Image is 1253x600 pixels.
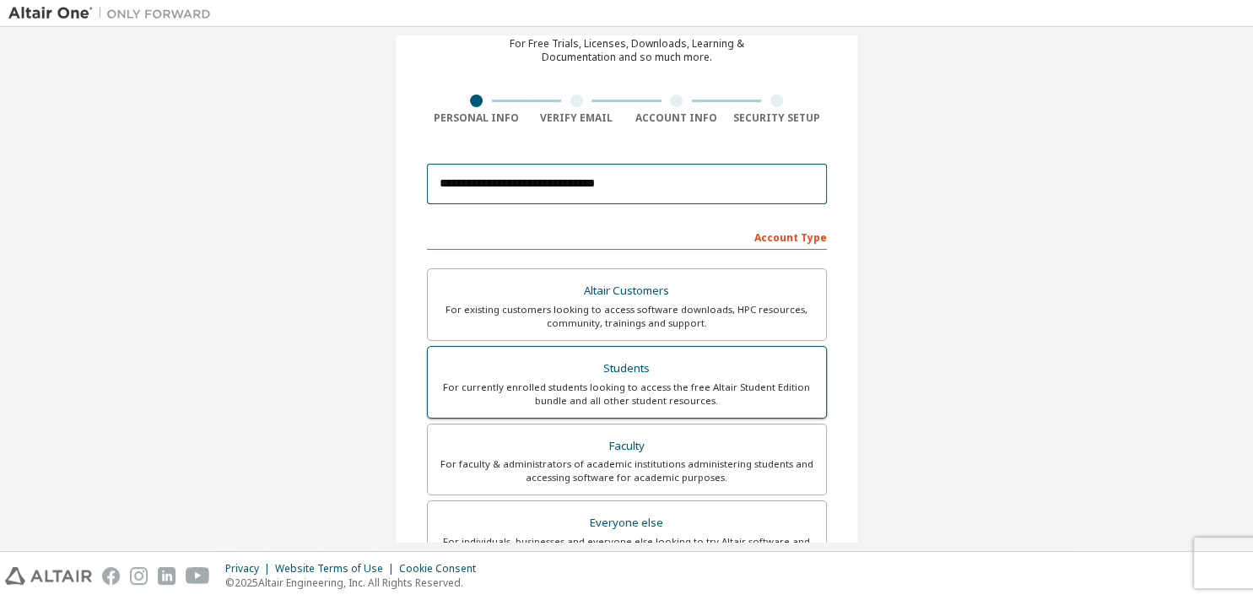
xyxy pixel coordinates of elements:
[438,435,816,458] div: Faculty
[427,111,527,125] div: Personal Info
[438,357,816,381] div: Students
[527,111,627,125] div: Verify Email
[102,567,120,585] img: facebook.svg
[726,111,827,125] div: Security Setup
[438,279,816,303] div: Altair Customers
[225,562,275,576] div: Privacy
[186,567,210,585] img: youtube.svg
[275,562,399,576] div: Website Terms of Use
[8,5,219,22] img: Altair One
[399,562,486,576] div: Cookie Consent
[438,535,816,562] div: For individuals, businesses and everyone else looking to try Altair software and explore our prod...
[438,511,816,535] div: Everyone else
[130,567,148,585] img: instagram.svg
[438,457,816,484] div: For faculty & administrators of academic institutions administering students and accessing softwa...
[438,303,816,330] div: For existing customers looking to access software downloads, HPC resources, community, trainings ...
[438,381,816,408] div: For currently enrolled students looking to access the free Altair Student Edition bundle and all ...
[627,111,727,125] div: Account Info
[5,567,92,585] img: altair_logo.svg
[427,223,827,250] div: Account Type
[510,37,744,64] div: For Free Trials, Licenses, Downloads, Learning & Documentation and so much more.
[225,576,486,590] p: © 2025 Altair Engineering, Inc. All Rights Reserved.
[158,567,176,585] img: linkedin.svg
